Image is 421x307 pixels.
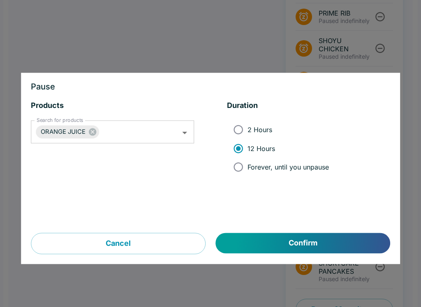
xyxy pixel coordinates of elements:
[36,127,90,137] span: ORANGE JUICE
[216,233,390,254] button: Confirm
[36,126,99,139] div: ORANGE JUICE
[248,163,329,171] span: Forever, until you unpause
[178,126,191,139] button: Open
[248,126,272,134] span: 2 Hours
[31,83,390,91] h3: Pause
[31,233,206,254] button: Cancel
[37,117,83,124] label: Search for products
[31,101,194,111] h5: Products
[227,101,390,111] h5: Duration
[248,144,275,153] span: 12 Hours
